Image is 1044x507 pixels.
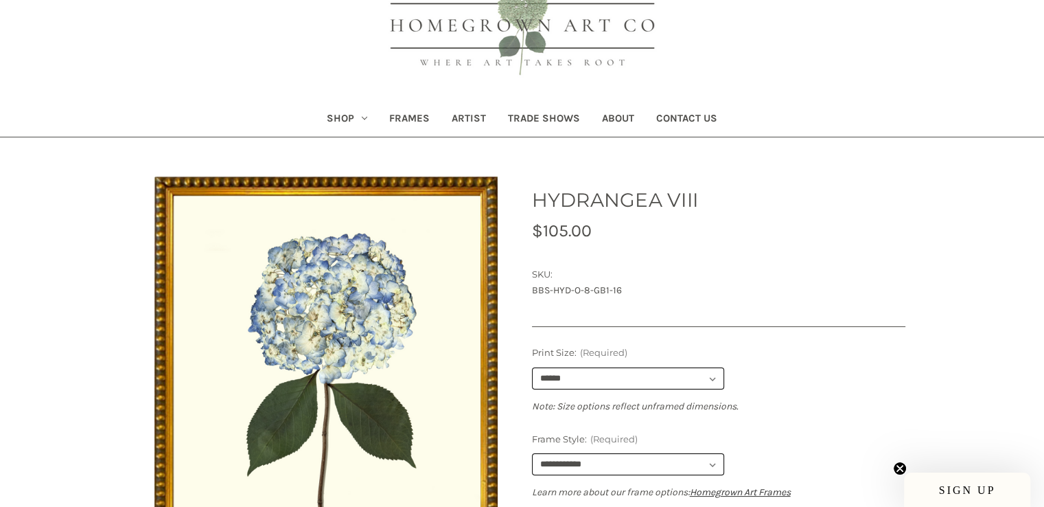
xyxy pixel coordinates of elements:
small: (Required) [590,433,637,444]
p: Learn more about our frame options: [532,485,905,499]
div: SIGN UPClose teaser [904,473,1030,507]
span: $105.00 [532,221,592,240]
dd: BBS-HYD-O-8-GB1-16 [532,283,905,297]
a: Trade Shows [497,103,591,137]
a: Contact Us [645,103,728,137]
a: Artist [441,103,497,137]
small: (Required) [579,347,627,358]
label: Frame Style: [532,433,905,447]
p: Note: Size options reflect unframed dimensions. [532,399,905,414]
span: SIGN UP [939,484,996,496]
h1: HYDRANGEA VIII [532,185,905,214]
label: Print Size: [532,346,905,360]
dt: SKU: [532,268,902,282]
a: About [591,103,645,137]
a: Homegrown Art Frames [690,486,791,498]
a: Shop [316,103,378,137]
button: Close teaser [893,462,907,475]
a: Frames [378,103,441,137]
